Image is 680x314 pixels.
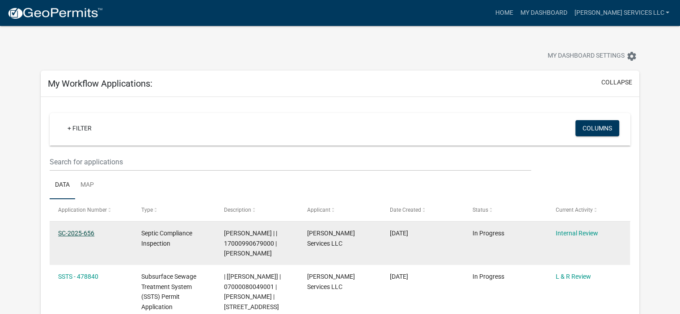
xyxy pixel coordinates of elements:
span: Type [141,207,153,213]
datatable-header-cell: Application Number [50,199,132,221]
span: Date Created [390,207,421,213]
span: Michelle Jevne | | 17000990679000 | SUSAN KOST [224,230,277,257]
span: Description [224,207,251,213]
span: Subsurface Sewage Treatment System (SSTS) Permit Application [141,273,196,310]
span: JenCo Services LLC [307,230,355,247]
datatable-header-cell: Description [215,199,298,221]
a: Internal Review [556,230,598,237]
a: Map [75,171,99,200]
a: Data [50,171,75,200]
a: [PERSON_NAME] Services LLC [570,4,673,21]
datatable-header-cell: Current Activity [547,199,630,221]
a: L & R Review [556,273,591,280]
span: | [Andrea Perales] | 07000080049001 | KODY M KNICKREHM | 52879 CO HWY 148, MENAHGA [224,273,281,310]
i: settings [626,51,637,62]
span: Current Activity [556,207,593,213]
a: + Filter [60,120,99,136]
datatable-header-cell: Date Created [381,199,464,221]
datatable-header-cell: Applicant [298,199,381,221]
datatable-header-cell: Type [132,199,215,221]
button: Columns [575,120,619,136]
span: In Progress [473,230,504,237]
span: Status [473,207,488,213]
datatable-header-cell: Status [464,199,547,221]
button: collapse [601,78,632,87]
span: 09/15/2025 [390,273,408,280]
button: My Dashboard Settingssettings [541,47,644,65]
span: Application Number [58,207,107,213]
span: 09/22/2025 [390,230,408,237]
span: JenCo Services LLC [307,273,355,290]
h5: My Workflow Applications: [48,78,152,89]
span: My Dashboard Settings [548,51,625,62]
input: Search for applications [50,153,531,171]
span: Septic Compliance Inspection [141,230,192,247]
span: Applicant [307,207,330,213]
span: In Progress [473,273,504,280]
a: SSTS - 478840 [58,273,98,280]
a: Home [491,4,516,21]
a: My Dashboard [516,4,570,21]
a: SC-2025-656 [58,230,94,237]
